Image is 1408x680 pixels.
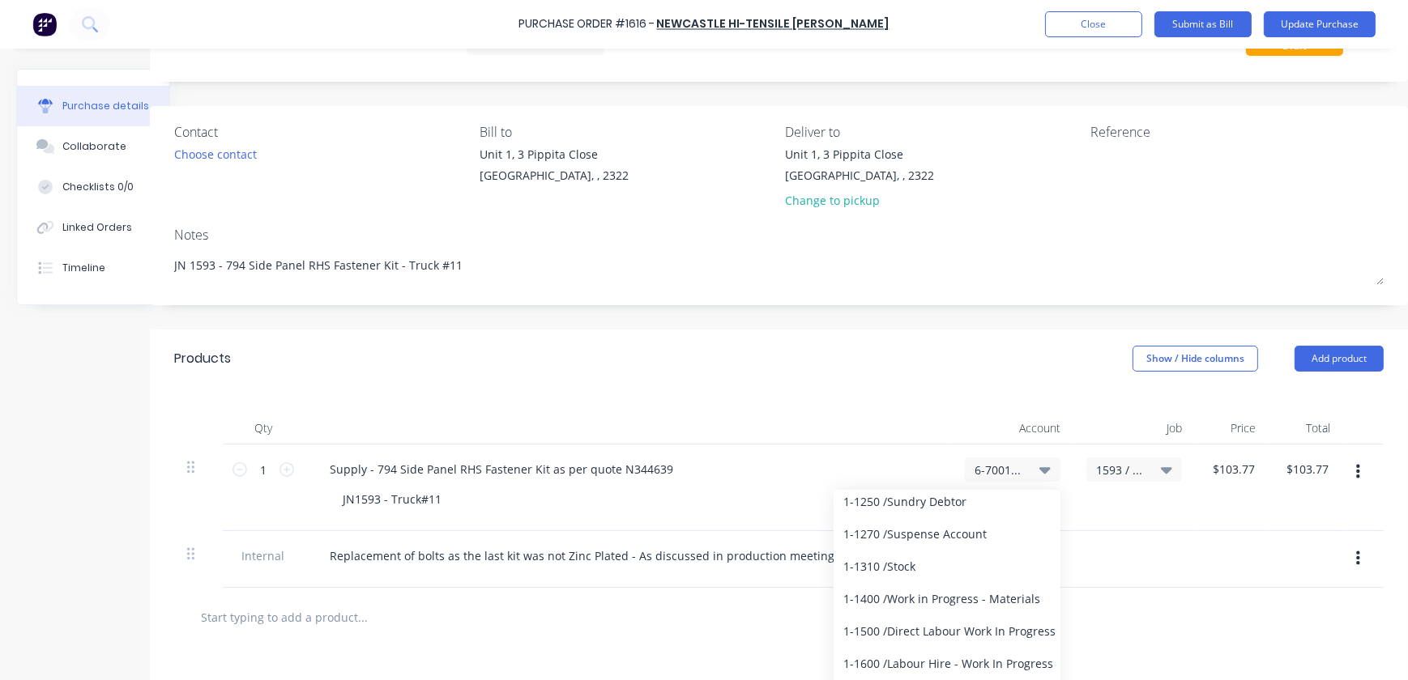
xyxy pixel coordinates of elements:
button: Timeline [17,248,169,288]
button: Add product [1295,346,1384,372]
div: Purchase Order #1616 - [519,16,655,33]
div: 1-1270 / Suspense Account [834,517,1060,550]
div: Change to pickup [785,192,934,209]
div: Account [952,412,1073,444]
div: JN1593 - Truck#11 [330,487,454,511]
button: Purchase details [17,86,169,126]
div: Bill to [480,122,773,142]
div: Checklists 0/0 [62,180,134,194]
a: Newcastle Hi-Tensile [PERSON_NAME] [657,16,890,32]
div: Total [1269,412,1344,444]
div: Replacement of bolts as the last kit was not Zinc Plated - As discussed in production meeting [DATE] [317,544,886,567]
div: Job [1073,412,1195,444]
button: Submit as Bill [1154,11,1252,37]
div: 1-1600 / Labour Hire - Work In Progress [834,647,1060,679]
button: Linked Orders [17,207,169,248]
div: Timeline [62,261,105,275]
div: Notes [174,225,1384,244]
div: Products [174,349,231,368]
div: Deliver to [785,122,1078,142]
div: Unit 1, 3 Pippita Close [785,146,934,163]
img: Factory [32,12,57,36]
div: 1-1310 / Stock [834,550,1060,582]
button: Checklists 0/0 [17,167,169,207]
div: [GEOGRAPHIC_DATA], , 2322 [785,167,934,184]
div: Qty [223,412,304,444]
span: 1593 / W/Trac-794-Side-Panel-T11 [1096,461,1145,478]
button: Show / Hide columns [1133,346,1258,372]
button: Close [1045,11,1142,37]
div: 1-1400 / Work in Progress - Materials [834,582,1060,614]
div: Choose contact [174,146,257,163]
div: Collaborate [62,139,126,154]
button: Collaborate [17,126,169,167]
div: [GEOGRAPHIC_DATA], , 2322 [480,167,629,184]
div: Unit 1, 3 Pippita Close [480,146,629,163]
div: Linked Orders [62,220,132,235]
div: Contact [174,122,467,142]
div: Purchase details [62,99,149,113]
span: 6-7001 / Materials - Rework [975,461,1023,478]
button: Update Purchase [1264,11,1376,37]
textarea: JN 1593 - 794 Side Panel RHS Fastener Kit - Truck #11 [174,249,1384,285]
div: Price [1195,412,1269,444]
input: Start typing to add a product... [200,601,524,633]
span: Internal [236,547,291,564]
div: 1-1500 / Direct Labour Work In Progress [834,614,1060,647]
div: Reference [1090,122,1384,142]
div: Supply - 794 Side Panel RHS Fastener Kit as per quote N344639 [317,457,686,481]
div: 1-1250 / Sundry Debtor [834,485,1060,517]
